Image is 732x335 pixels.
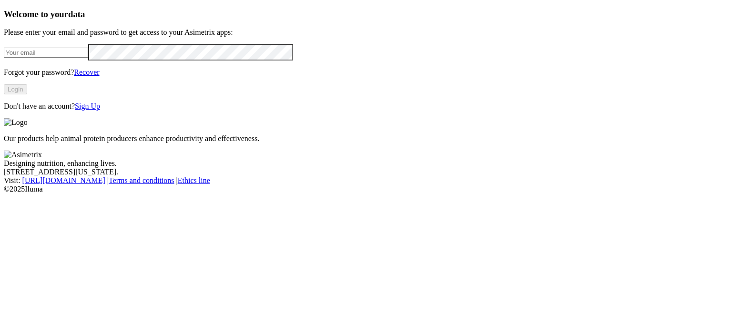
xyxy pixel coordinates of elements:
input: Your email [4,48,88,58]
div: [STREET_ADDRESS][US_STATE]. [4,168,728,176]
p: Our products help animal protein producers enhance productivity and effectiveness. [4,134,728,143]
a: Ethics line [178,176,210,184]
img: Asimetrix [4,151,42,159]
a: [URL][DOMAIN_NAME] [22,176,105,184]
h3: Welcome to your [4,9,728,20]
p: Forgot your password? [4,68,728,77]
div: Visit : | | [4,176,728,185]
a: Terms and conditions [109,176,174,184]
span: data [68,9,85,19]
a: Sign Up [75,102,100,110]
a: Recover [74,68,99,76]
div: Designing nutrition, enhancing lives. [4,159,728,168]
div: © 2025 Iluma [4,185,728,193]
img: Logo [4,118,28,127]
p: Please enter your email and password to get access to your Asimetrix apps: [4,28,728,37]
button: Login [4,84,27,94]
p: Don't have an account? [4,102,728,111]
